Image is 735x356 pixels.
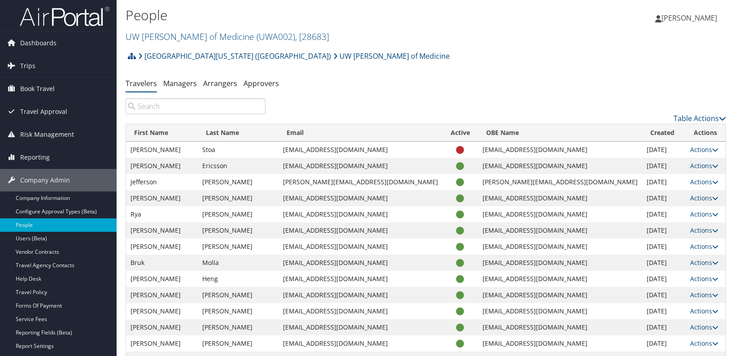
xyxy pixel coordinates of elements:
a: Actions [690,339,718,347]
span: Risk Management [20,123,74,146]
span: ( UWA002 ) [257,30,295,43]
td: [DATE] [642,174,686,190]
td: [DATE] [642,222,686,239]
td: [PERSON_NAME] [126,319,198,335]
a: Actions [690,145,718,154]
a: Actions [690,210,718,218]
td: [DATE] [642,271,686,287]
th: Actions [686,124,726,142]
img: airportal-logo.png [20,6,109,27]
a: Actions [690,178,718,186]
td: [DATE] [642,239,686,255]
td: [PERSON_NAME] [198,206,278,222]
td: [EMAIL_ADDRESS][DOMAIN_NAME] [478,158,642,174]
td: [PERSON_NAME] [126,239,198,255]
td: [EMAIL_ADDRESS][DOMAIN_NAME] [278,319,443,335]
span: Trips [20,55,35,77]
td: [EMAIL_ADDRESS][DOMAIN_NAME] [278,222,443,239]
td: [EMAIL_ADDRESS][DOMAIN_NAME] [278,287,443,303]
td: [PERSON_NAME] [198,239,278,255]
span: Reporting [20,146,50,169]
h1: People [126,6,526,25]
td: Stoa [198,142,278,158]
td: [PERSON_NAME] [198,303,278,319]
td: Bruk [126,255,198,271]
td: [DATE] [642,206,686,222]
td: Heng [198,271,278,287]
th: Active: activate to sort column ascending [443,124,478,142]
td: Rya [126,206,198,222]
td: [EMAIL_ADDRESS][DOMAIN_NAME] [478,190,642,206]
td: [PERSON_NAME] [126,335,198,352]
td: [PERSON_NAME] [126,190,198,206]
td: [PERSON_NAME] [198,335,278,352]
a: Actions [690,194,718,202]
td: [EMAIL_ADDRESS][DOMAIN_NAME] [278,303,443,319]
td: [PERSON_NAME] [126,158,198,174]
td: [PERSON_NAME] [198,287,278,303]
a: Approvers [244,78,279,88]
td: [EMAIL_ADDRESS][DOMAIN_NAME] [478,142,642,158]
td: [EMAIL_ADDRESS][DOMAIN_NAME] [278,158,443,174]
td: Ericsson [198,158,278,174]
td: [PERSON_NAME] [126,287,198,303]
td: [EMAIL_ADDRESS][DOMAIN_NAME] [478,255,642,271]
td: [EMAIL_ADDRESS][DOMAIN_NAME] [478,239,642,255]
td: [PERSON_NAME] [126,222,198,239]
a: Actions [690,242,718,251]
a: Actions [690,226,718,234]
a: Actions [690,291,718,299]
a: Arrangers [203,78,237,88]
a: UW [PERSON_NAME] of Medicine [126,30,329,43]
a: Actions [690,258,718,267]
a: [GEOGRAPHIC_DATA][US_STATE] ([GEOGRAPHIC_DATA]) [138,47,331,65]
td: [EMAIL_ADDRESS][DOMAIN_NAME] [278,142,443,158]
td: [PERSON_NAME] [198,190,278,206]
td: [PERSON_NAME][EMAIL_ADDRESS][DOMAIN_NAME] [278,174,443,190]
td: [DATE] [642,303,686,319]
td: [EMAIL_ADDRESS][DOMAIN_NAME] [478,271,642,287]
a: Managers [163,78,197,88]
a: Table Actions [674,113,726,123]
span: Travel Approval [20,100,67,123]
td: Molla [198,255,278,271]
td: [DATE] [642,255,686,271]
td: Jefferson [126,174,198,190]
a: Actions [690,161,718,170]
td: [PERSON_NAME] [126,142,198,158]
td: [EMAIL_ADDRESS][DOMAIN_NAME] [278,206,443,222]
th: First Name: activate to sort column ascending [126,124,198,142]
td: [EMAIL_ADDRESS][DOMAIN_NAME] [478,335,642,352]
td: [PERSON_NAME] [126,303,198,319]
td: [EMAIL_ADDRESS][DOMAIN_NAME] [278,255,443,271]
span: Dashboards [20,32,57,54]
td: [EMAIL_ADDRESS][DOMAIN_NAME] [478,303,642,319]
td: [PERSON_NAME][EMAIL_ADDRESS][DOMAIN_NAME] [478,174,642,190]
td: [EMAIL_ADDRESS][DOMAIN_NAME] [278,239,443,255]
td: [EMAIL_ADDRESS][DOMAIN_NAME] [278,335,443,352]
span: Book Travel [20,78,55,100]
td: [EMAIL_ADDRESS][DOMAIN_NAME] [278,271,443,287]
span: [PERSON_NAME] [661,13,717,23]
a: UW [PERSON_NAME] of Medicine [333,47,450,65]
td: [EMAIL_ADDRESS][DOMAIN_NAME] [278,190,443,206]
a: Actions [690,274,718,283]
td: [DATE] [642,287,686,303]
td: [EMAIL_ADDRESS][DOMAIN_NAME] [478,206,642,222]
th: OBE Name: activate to sort column ascending [478,124,642,142]
span: Company Admin [20,169,70,191]
td: [PERSON_NAME] [126,271,198,287]
a: [PERSON_NAME] [655,4,726,31]
td: [DATE] [642,142,686,158]
th: Last Name: activate to sort column ascending [198,124,278,142]
span: , [ 28683 ] [295,30,329,43]
td: [PERSON_NAME] [198,222,278,239]
td: [DATE] [642,319,686,335]
td: [PERSON_NAME] [198,319,278,335]
td: [EMAIL_ADDRESS][DOMAIN_NAME] [478,287,642,303]
td: [DATE] [642,158,686,174]
input: Search [126,98,265,114]
th: Email: activate to sort column ascending [278,124,443,142]
td: [DATE] [642,335,686,352]
td: [DATE] [642,190,686,206]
